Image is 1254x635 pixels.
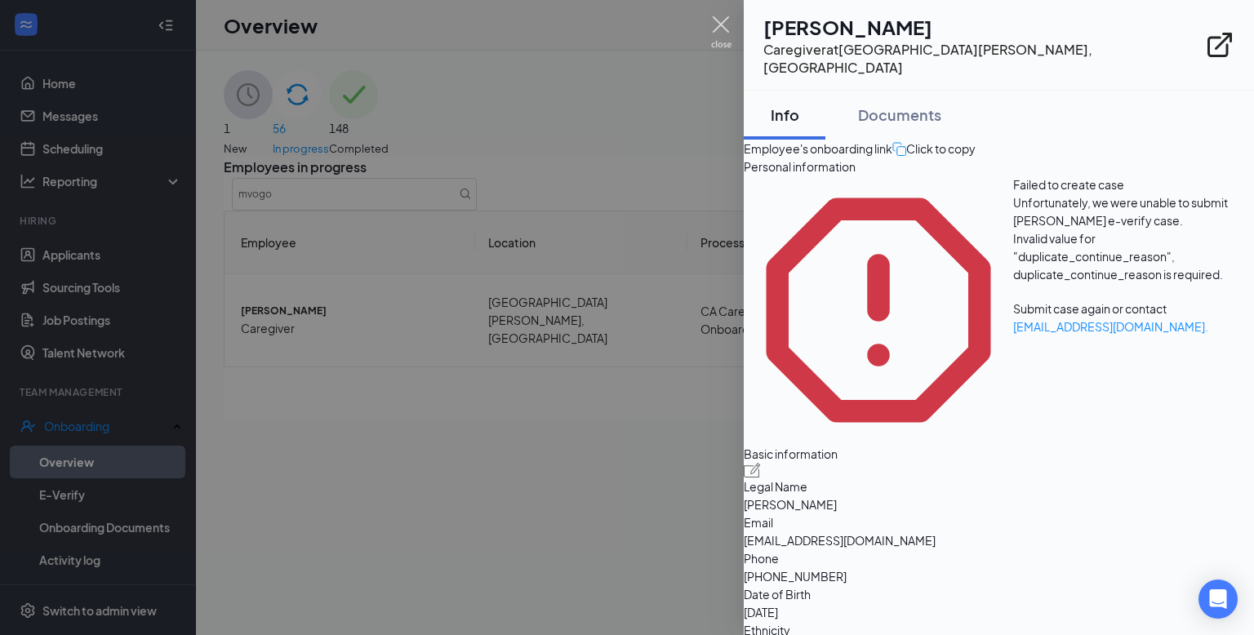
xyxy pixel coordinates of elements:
svg: ExternalLink [1205,30,1234,60]
span: Unfortunately, we were unable to submit [PERSON_NAME] e-verify case. [1013,193,1254,229]
span: Phone [744,549,1254,567]
div: Info [760,104,809,125]
span: Email [744,513,1254,531]
div: Caregiver at [GEOGRAPHIC_DATA][PERSON_NAME], [GEOGRAPHIC_DATA] [763,41,1205,77]
div: Documents [858,104,941,125]
span: Submit case again [1013,301,1110,316]
span: [EMAIL_ADDRESS][DOMAIN_NAME] [744,531,1254,549]
span: [EMAIL_ADDRESS][DOMAIN_NAME] [1013,319,1205,334]
span: Basic information [744,445,1254,463]
button: Click to copy [892,140,976,158]
span: [PHONE_NUMBER] [744,567,1254,585]
span: [PERSON_NAME] [744,495,1254,513]
svg: Error [744,175,1013,445]
span: Failed to create case [1013,177,1124,192]
div: Open Intercom Messenger [1198,579,1238,619]
span: Personal information [744,158,1254,175]
span: [DATE] [744,603,1254,621]
img: click-to-copy.71757273a98fde459dfc.svg [892,142,906,156]
span: Date of Birth [744,585,1254,603]
span: or contact [1013,300,1254,335]
span: Legal Name [744,477,1254,495]
span: Invalid value for "duplicate_continue_reason", duplicate_continue_reason is required. [1013,229,1254,283]
span: Employee's onboarding link [744,140,892,158]
h1: [PERSON_NAME] [763,13,1205,41]
a: [EMAIL_ADDRESS][DOMAIN_NAME]. [1013,319,1208,334]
